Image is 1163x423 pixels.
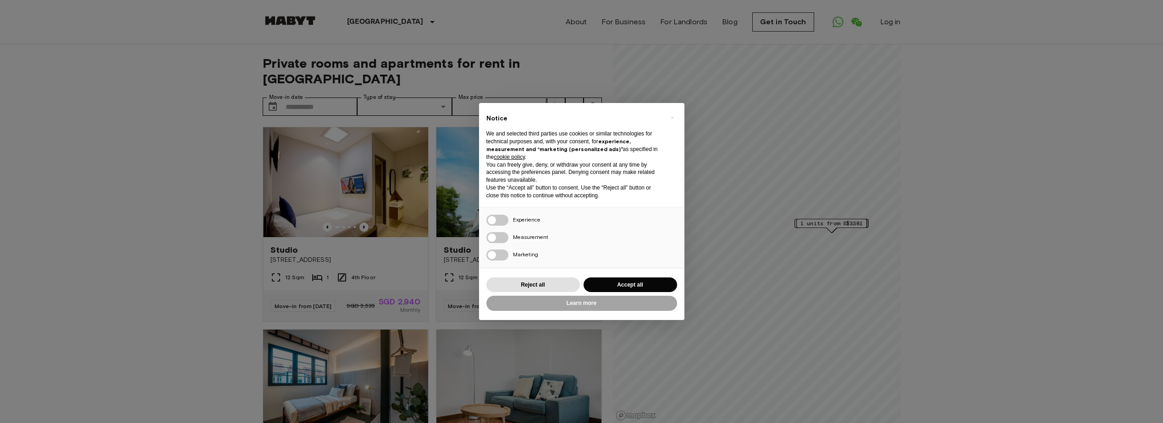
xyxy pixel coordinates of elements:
[513,233,548,240] span: Measurement
[486,296,677,311] button: Learn more
[486,161,662,184] p: You can freely give, deny, or withdraw your consent at any time by accessing the preferences pane...
[486,277,580,293] button: Reject all
[584,277,677,293] button: Accept all
[486,138,631,152] strong: experience, measurement and “marketing (personalized ads)”
[671,112,674,123] span: ×
[513,251,538,258] span: Marketing
[665,110,680,125] button: Close this notice
[486,114,662,123] h2: Notice
[494,154,525,160] a: cookie policy
[486,184,662,200] p: Use the “Accept all” button to consent. Use the “Reject all” button or close this notice to conti...
[513,216,540,223] span: Experience
[486,130,662,161] p: We and selected third parties use cookies or similar technologies for technical purposes and, wit...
